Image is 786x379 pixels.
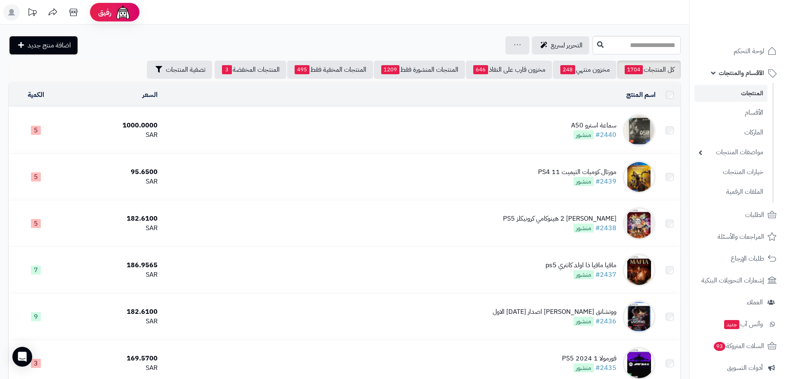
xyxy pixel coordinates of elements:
img: ai-face.png [115,4,131,21]
span: تصفية المنتجات [166,65,205,75]
a: السعر [142,90,158,100]
div: 1000.0000 [66,121,158,130]
span: رفيق [98,7,111,17]
a: #2439 [595,177,616,186]
span: الأقسام والمنتجات [719,67,764,79]
span: 495 [295,65,309,74]
a: المنتجات المخفضة3 [215,61,286,79]
div: سماعة استرو A50 [571,121,616,130]
span: منشور [574,270,594,279]
div: 169.5700 [66,354,158,363]
span: 1209 [381,65,399,74]
span: منشور [574,177,594,186]
span: 7 [31,266,41,275]
a: اضافة منتج جديد [9,36,78,54]
span: 5 [31,126,41,135]
a: العملاء [694,292,781,312]
span: جديد [724,320,739,329]
a: #2437 [595,270,616,280]
a: الماركات [694,124,767,141]
a: المراجعات والأسئلة [694,227,781,247]
div: SAR [66,363,158,373]
a: #2435 [595,363,616,373]
img: سماعة استرو A50 [623,114,656,147]
span: العملاء [747,297,763,308]
a: #2436 [595,316,616,326]
div: مورتال كومبات التيميت 11 PS4 [538,167,616,177]
img: مورتال كومبات التيميت 11 PS4 [623,160,656,193]
span: منشور [574,130,594,139]
div: ووتشانق [PERSON_NAME] اصدار [DATE] الاول [493,307,616,317]
div: 95.6500 [66,167,158,177]
a: كل المنتجات1704 [617,61,681,79]
a: طلبات الإرجاع [694,249,781,268]
span: طلبات الإرجاع [731,253,764,264]
a: اسم المنتج [626,90,656,100]
a: #2438 [595,223,616,233]
a: خيارات المنتجات [694,163,767,181]
div: Open Intercom Messenger [12,347,32,367]
div: 182.6100 [66,307,158,317]
a: #2440 [595,130,616,140]
span: أدوات التسويق [727,362,763,374]
a: مواصفات المنتجات [694,144,767,161]
div: SAR [66,224,158,233]
a: الكمية [28,90,44,100]
span: التحرير لسريع [551,40,583,50]
a: السلات المتروكة93 [694,336,781,356]
span: 1704 [625,65,643,74]
a: الطلبات [694,205,781,225]
div: SAR [66,270,158,280]
a: لوحة التحكم [694,41,781,61]
a: إشعارات التحويلات البنكية [694,271,781,290]
div: 182.6100 [66,214,158,224]
div: فورمولا 1 2024 PS5 [562,354,616,363]
a: وآتس آبجديد [694,314,781,334]
span: المراجعات والأسئلة [718,231,764,242]
span: 5 [31,219,41,228]
div: SAR [66,130,158,140]
a: تحديثات المنصة [22,4,42,23]
a: التحرير لسريع [532,36,589,54]
a: المنتجات المنشورة فقط1209 [374,61,465,79]
img: logo-2.png [730,23,778,40]
span: 248 [560,65,575,74]
a: المنتجات [694,85,767,102]
a: مخزون منتهي248 [553,61,616,79]
div: 186.9565 [66,261,158,270]
span: 646 [473,65,488,74]
span: منشور [574,317,594,326]
img: ديمون سلاير 2 هينوكامي كرونيكلز PS5 [623,207,656,240]
a: أدوات التسويق [694,358,781,378]
span: منشور [574,363,594,372]
span: وآتس آب [723,318,763,330]
div: SAR [66,177,158,186]
a: مخزون قارب على النفاذ646 [466,61,552,79]
span: 93 [714,342,725,351]
span: 3 [31,359,41,368]
a: الملفات الرقمية [694,183,767,201]
span: 9 [31,312,41,321]
span: 5 [31,172,41,181]
div: SAR [66,317,158,326]
img: مافيا مافيا ذا اولد كانتري ps5 [623,254,656,287]
a: الأقسام [694,104,767,122]
span: اضافة منتج جديد [28,40,71,50]
span: لوحة التحكم [734,45,764,57]
span: إشعارات التحويلات البنكية [701,275,764,286]
div: مافيا مافيا ذا اولد كانتري ps5 [545,261,616,270]
span: 3 [222,65,232,74]
span: منشور [574,224,594,233]
div: [PERSON_NAME] 2 هينوكامي كرونيكلز PS5 [503,214,616,224]
img: ووتشانق فولين فيترز اصدار اليوم الاول [623,300,656,333]
span: الطلبات [745,209,764,221]
button: تصفية المنتجات [147,61,212,79]
span: السلات المتروكة [713,340,764,352]
a: المنتجات المخفية فقط495 [287,61,373,79]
